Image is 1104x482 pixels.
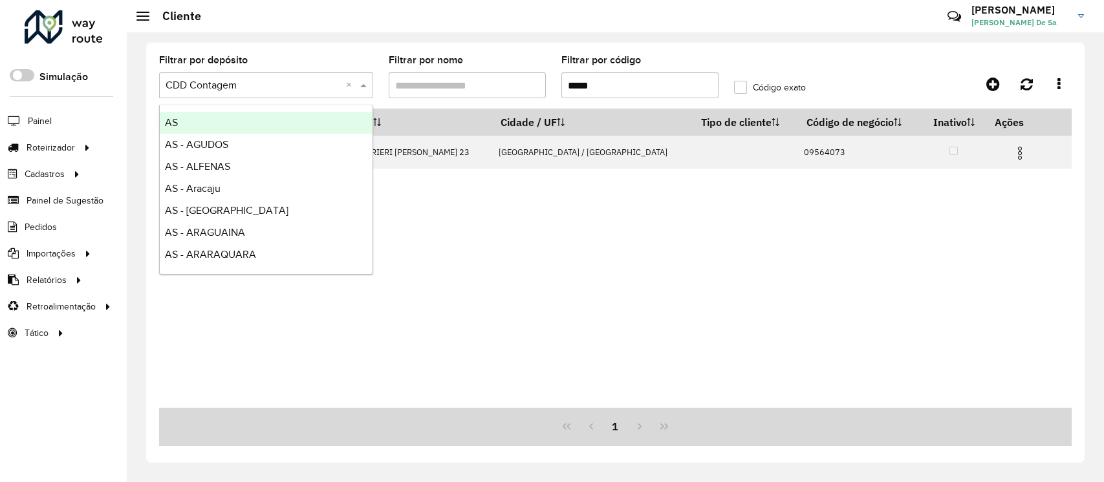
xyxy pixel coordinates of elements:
[165,117,178,128] span: AS
[319,136,492,169] td: R ROSA CARRIERI [PERSON_NAME] 23
[492,136,692,169] td: [GEOGRAPHIC_DATA] / [GEOGRAPHIC_DATA]
[986,109,1064,136] th: Ações
[27,141,75,154] span: Roteirizador
[27,273,67,287] span: Relatórios
[940,3,968,30] a: Contato Rápido
[165,205,288,216] span: AS - [GEOGRAPHIC_DATA]
[165,183,221,194] span: AS - Aracaju
[797,136,921,169] td: 09564073
[149,9,201,23] h2: Cliente
[165,249,256,260] span: AS - ARARAQUARA
[39,69,88,85] label: Simulação
[797,109,921,136] th: Código de negócio
[27,194,103,207] span: Painel de Sugestão
[319,109,492,136] th: Endereço
[159,105,373,275] ng-dropdown-panel: Options list
[561,52,641,68] label: Filtrar por código
[971,4,1068,16] h3: [PERSON_NAME]
[27,247,76,260] span: Importações
[159,52,248,68] label: Filtrar por depósito
[492,109,692,136] th: Cidade / UF
[27,300,96,313] span: Retroalimentação
[971,17,1068,28] span: [PERSON_NAME] De Sa
[165,227,245,238] span: AS - ARAGUAINA
[603,414,628,439] button: 1
[346,78,357,93] span: Clear all
[165,161,230,172] span: AS - ALFENAS
[25,220,57,234] span: Pedidos
[389,52,463,68] label: Filtrar por nome
[25,326,49,340] span: Tático
[692,109,797,136] th: Tipo de cliente
[165,139,228,150] span: AS - AGUDOS
[25,167,65,181] span: Cadastros
[28,114,52,128] span: Painel
[734,81,806,94] label: Código exato
[921,109,986,136] th: Inativo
